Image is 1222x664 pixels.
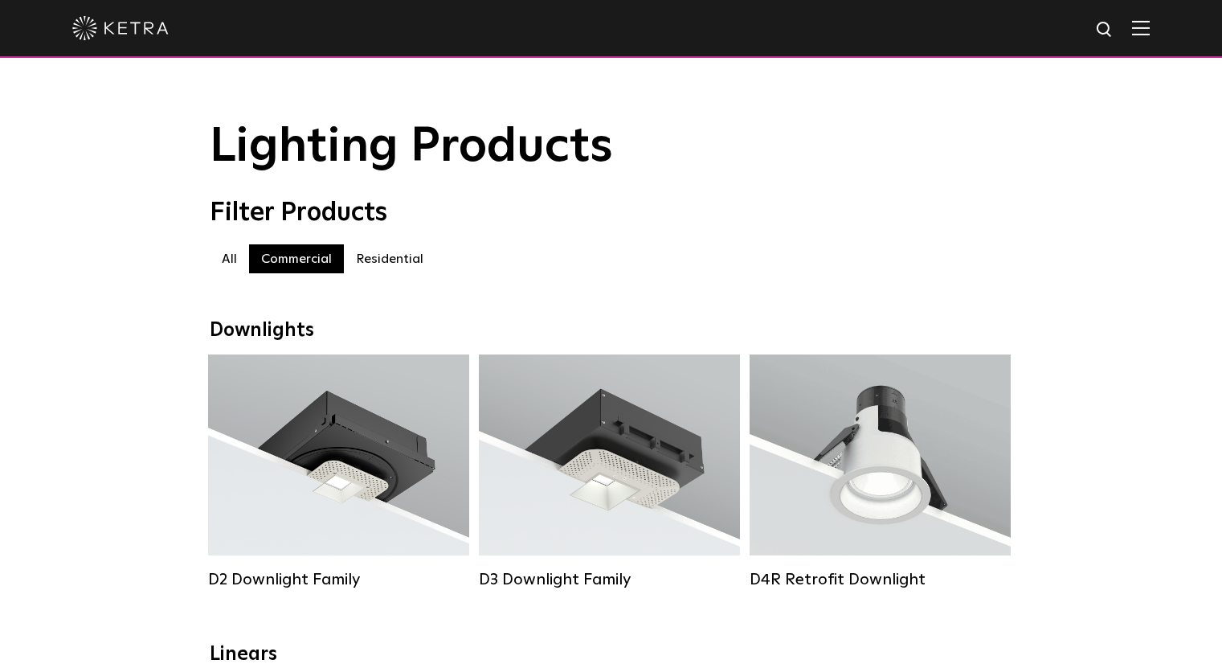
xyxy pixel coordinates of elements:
span: Lighting Products [210,123,613,171]
div: Downlights [210,319,1013,342]
label: Commercial [249,244,344,273]
a: D2 Downlight Family Lumen Output:1200Colors:White / Black / Gloss Black / Silver / Bronze / Silve... [208,355,469,589]
div: D4R Retrofit Downlight [750,570,1011,589]
a: D4R Retrofit Downlight Lumen Output:800Colors:White / BlackBeam Angles:15° / 25° / 40° / 60°Watta... [750,355,1011,589]
img: search icon [1095,20,1115,40]
label: Residential [344,244,435,273]
img: Hamburger%20Nav.svg [1132,20,1150,35]
div: D3 Downlight Family [479,570,740,589]
div: Filter Products [210,198,1013,228]
div: D2 Downlight Family [208,570,469,589]
label: All [210,244,249,273]
img: ketra-logo-2019-white [72,16,169,40]
a: D3 Downlight Family Lumen Output:700 / 900 / 1100Colors:White / Black / Silver / Bronze / Paintab... [479,355,740,589]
